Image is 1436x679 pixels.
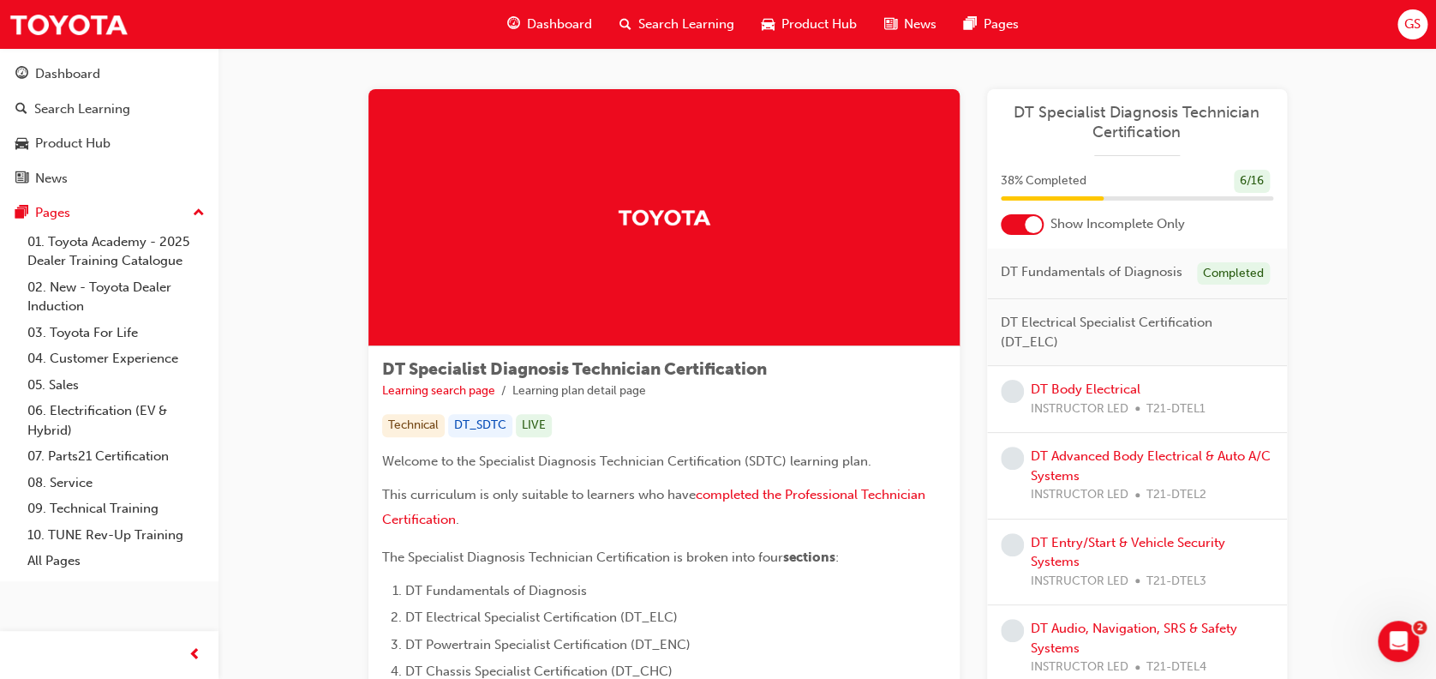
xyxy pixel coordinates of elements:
[1234,170,1270,193] div: 6 / 16
[405,637,691,652] span: DT Powertrain Specialist Certification (DT_ENC)
[21,443,212,470] a: 07. Parts21 Certification
[1031,621,1237,656] a: DT Audio, Navigation, SRS & Safety Systems
[1001,171,1086,191] span: 38 % Completed
[512,382,646,401] li: Learning plan detail page
[1146,658,1206,677] span: T21-DTEL4
[527,15,592,34] span: Dashboard
[7,128,212,159] a: Product Hub
[21,522,212,549] a: 10. TUNE Rev-Up Training
[382,550,783,565] span: The Specialist Diagnosis Technician Certification is broken into four
[617,202,711,232] img: Trak
[7,197,212,229] button: Pages
[1197,262,1270,285] div: Completed
[193,202,205,225] span: up-icon
[7,58,212,90] a: Dashboard
[1413,621,1427,634] span: 2
[638,15,734,34] span: Search Learning
[748,7,871,42] a: car-iconProduct Hub
[21,470,212,496] a: 08. Service
[21,274,212,320] a: 02. New - Toyota Dealer Induction
[904,15,936,34] span: News
[382,414,445,437] div: Technical
[494,7,606,42] a: guage-iconDashboard
[1404,15,1421,34] span: GS
[405,583,587,598] span: DT Fundamentals of Diagnosis
[1031,400,1128,419] span: INSTRUCTOR LED
[382,487,696,502] span: This curriculum is only suitable to learners who have
[382,383,495,398] a: Learning search page
[7,55,212,197] button: DashboardSearch LearningProduct HubNews
[1397,9,1427,39] button: GS
[1050,214,1185,234] span: Show Incomplete Only
[188,645,201,666] span: prev-icon
[619,14,631,35] span: search-icon
[1031,535,1225,570] a: DT Entry/Start & Vehicle Security Systems
[15,206,28,221] span: pages-icon
[405,610,678,625] span: DT Electrical Specialist Certification (DT_ELC)
[35,134,111,153] div: Product Hub
[21,548,212,574] a: All Pages
[1001,380,1024,403] span: learningRecordVerb_NONE-icon
[1031,448,1271,484] a: DT Advanced Body Electrical & Auto A/C Systems
[405,664,673,679] span: DT Chassis Specialist Certification (DT_CHC)
[1378,621,1419,662] iframe: Intercom live chat
[7,163,212,195] a: News
[1146,572,1206,592] span: T21-DTEL3
[950,7,1032,42] a: pages-iconPages
[507,14,520,35] span: guage-icon
[382,454,871,469] span: Welcome to the Specialist Diagnosis Technician Certification (SDTC) learning plan.
[606,7,748,42] a: search-iconSearch Learning
[1031,485,1128,505] span: INSTRUCTOR LED
[34,99,130,119] div: Search Learning
[15,136,28,152] span: car-icon
[1001,533,1024,556] span: learningRecordVerb_NONE-icon
[783,550,835,565] span: sections
[35,169,68,189] div: News
[1001,313,1259,352] span: DT Electrical Specialist Certification (DT_ELC)
[456,512,459,527] span: .
[21,398,212,443] a: 06. Electrification (EV & Hybrid)
[21,346,212,372] a: 04. Customer Experience
[1146,400,1206,419] span: T21-DTEL1
[781,15,857,34] span: Product Hub
[964,14,977,35] span: pages-icon
[35,64,100,84] div: Dashboard
[1001,103,1273,141] a: DT Specialist Diagnosis Technician Certification
[35,203,70,223] div: Pages
[1001,262,1182,282] span: DT Fundamentals of Diagnosis
[984,15,1019,34] span: Pages
[762,14,775,35] span: car-icon
[1001,447,1024,470] span: learningRecordVerb_NONE-icon
[382,487,929,527] a: completed the Professional Technician Certification
[835,550,839,565] span: :
[884,14,897,35] span: news-icon
[21,229,212,274] a: 01. Toyota Academy - 2025 Dealer Training Catalogue
[1031,658,1128,677] span: INSTRUCTOR LED
[1146,485,1206,505] span: T21-DTEL2
[21,496,212,522] a: 09. Technical Training
[21,372,212,399] a: 05. Sales
[9,5,129,44] img: Trak
[15,67,28,82] span: guage-icon
[382,359,767,379] span: DT Specialist Diagnosis Technician Certification
[516,414,552,437] div: LIVE
[15,171,28,187] span: news-icon
[1001,619,1024,642] span: learningRecordVerb_NONE-icon
[871,7,950,42] a: news-iconNews
[7,93,212,125] a: Search Learning
[448,414,512,437] div: DT_SDTC
[1031,382,1140,397] a: DT Body Electrical
[21,320,212,346] a: 03. Toyota For Life
[1031,572,1128,592] span: INSTRUCTOR LED
[15,102,27,117] span: search-icon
